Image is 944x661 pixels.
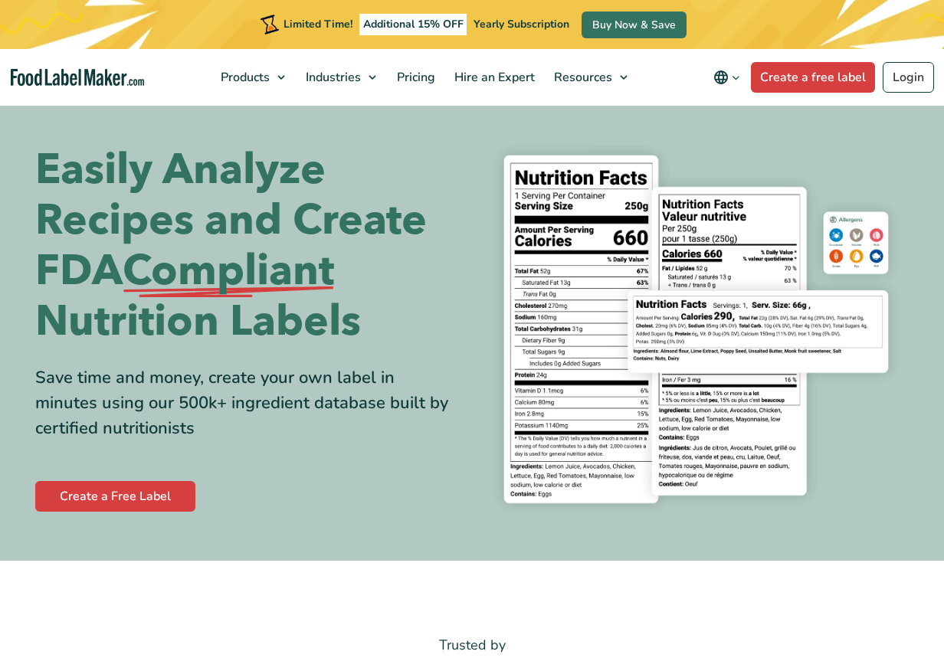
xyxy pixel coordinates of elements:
a: Login [883,62,934,93]
a: Create a Free Label [35,481,195,512]
a: Resources [545,49,635,106]
a: Buy Now & Save [582,11,687,38]
h1: Easily Analyze Recipes and Create FDA Nutrition Labels [35,145,461,347]
a: Hire an Expert [445,49,541,106]
p: Trusted by [35,634,909,656]
span: Products [216,69,271,86]
span: Industries [301,69,362,86]
span: Hire an Expert [450,69,536,86]
span: Pricing [392,69,437,86]
span: Additional 15% OFF [359,14,467,35]
button: Change language [703,62,751,93]
div: Save time and money, create your own label in minutes using our 500k+ ingredient database built b... [35,365,461,441]
span: Resources [549,69,614,86]
a: Food Label Maker homepage [11,69,145,87]
a: Create a free label [751,62,875,93]
a: Products [211,49,293,106]
a: Industries [297,49,384,106]
span: Yearly Subscription [474,17,569,31]
span: Compliant [123,246,334,296]
a: Pricing [388,49,441,106]
span: Limited Time! [284,17,352,31]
